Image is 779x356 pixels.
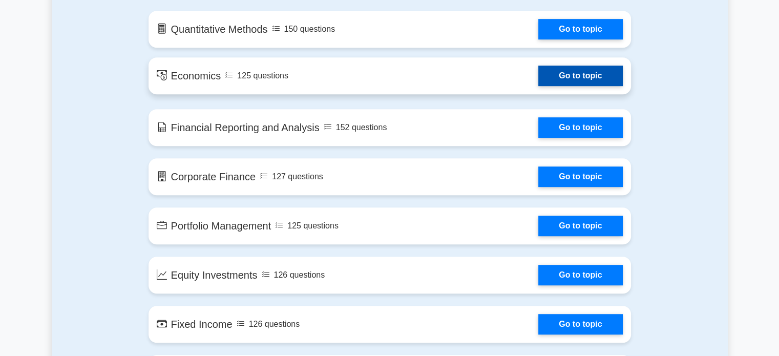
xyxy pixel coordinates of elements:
a: Go to topic [538,117,622,138]
a: Go to topic [538,265,622,285]
a: Go to topic [538,66,622,86]
a: Go to topic [538,166,622,187]
a: Go to topic [538,19,622,39]
a: Go to topic [538,314,622,334]
a: Go to topic [538,216,622,236]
